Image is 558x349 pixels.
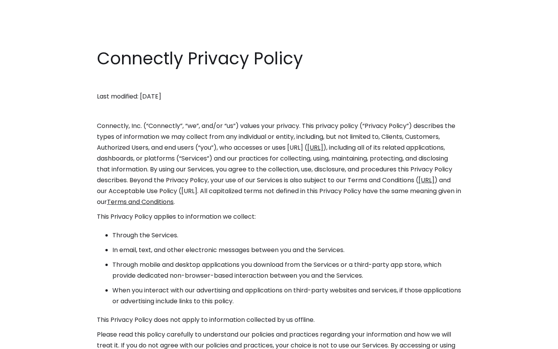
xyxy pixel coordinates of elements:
[97,91,461,102] p: Last modified: [DATE]
[97,314,461,325] p: This Privacy Policy does not apply to information collected by us offline.
[307,143,323,152] a: [URL]
[8,335,46,346] aside: Language selected: English
[97,211,461,222] p: This Privacy Policy applies to information we collect:
[112,230,461,241] li: Through the Services.
[107,197,174,206] a: Terms and Conditions
[112,285,461,307] li: When you interact with our advertising and applications on third-party websites and services, if ...
[15,335,46,346] ul: Language list
[112,259,461,281] li: Through mobile and desktop applications you download from the Services or a third-party app store...
[112,245,461,256] li: In email, text, and other electronic messages between you and the Services.
[97,76,461,87] p: ‍
[418,176,434,185] a: [URL]
[97,121,461,207] p: Connectly, Inc. (“Connectly”, “we”, and/or “us”) values your privacy. This privacy policy (“Priva...
[97,106,461,117] p: ‍
[97,47,461,71] h1: Connectly Privacy Policy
